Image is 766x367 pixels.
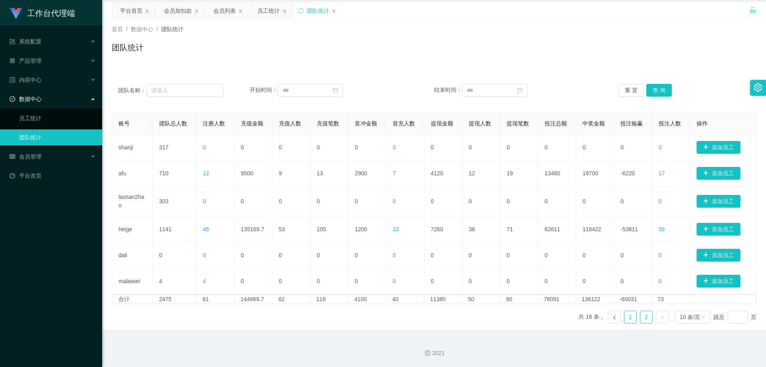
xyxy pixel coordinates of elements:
[272,295,310,304] td: 62
[203,278,206,284] span: 4
[576,295,614,304] td: 136122
[646,84,672,97] button: 查 询
[538,295,576,304] td: 76091
[213,3,236,18] div: 会员列表
[500,135,538,161] td: 0
[272,242,310,268] td: 0
[393,120,415,127] span: 首充人数
[424,295,462,304] td: 11380
[159,120,187,127] span: 团队总人数
[112,135,153,161] td: shanji
[310,161,348,186] td: 13
[500,242,538,268] td: 0
[235,216,272,242] td: 135169.7
[272,216,310,242] td: 53
[424,216,462,242] td: 7260
[10,8,22,19] img: logo.9652507e.png
[10,168,96,184] a: 图标: dashboard平台首页
[680,311,700,323] div: 10 条/页
[608,311,621,323] li: 上一页
[393,278,396,284] span: 0
[660,315,665,320] i: 图标: right
[500,216,538,242] td: 71
[640,311,652,323] a: 2
[614,216,652,242] td: -53811
[624,311,636,323] a: 1
[507,120,529,127] span: 提现笔数
[203,120,225,127] span: 注册人数
[235,295,272,304] td: 144669.7
[462,186,500,216] td: 0
[310,295,348,304] td: 118
[462,295,500,304] td: 50
[161,26,184,32] span: 团队统计
[620,120,643,127] span: 投注输赢
[500,268,538,294] td: 0
[10,154,15,159] i: 图标: table
[126,26,128,32] span: /
[27,0,75,26] h1: 工作台代理端
[348,216,386,242] td: 1200
[272,135,310,161] td: 0
[307,3,329,18] div: 团队统计
[120,3,142,18] div: 平台首页
[112,161,153,186] td: afu
[348,242,386,268] td: 0
[197,295,235,304] td: 61
[500,186,538,216] td: 0
[112,42,144,54] h1: 团队统计
[545,120,567,127] span: 投注总额
[156,26,158,32] span: /
[656,311,669,323] li: 下一页
[462,216,500,242] td: 38
[614,242,652,268] td: 0
[424,268,462,294] td: 0
[10,153,41,160] span: 会员管理
[462,268,500,294] td: 0
[348,295,386,304] td: 4100
[112,216,153,242] td: heige
[153,216,197,242] td: 1141
[462,242,500,268] td: 0
[749,6,756,14] i: 图标: unlock
[10,39,15,44] i: 图标: form
[257,3,280,18] div: 员工统计
[651,295,689,304] td: 73
[272,161,310,186] td: 9
[697,223,740,236] button: 图标: plus添加员工
[355,120,377,127] span: 首冲金额
[538,186,576,216] td: 0
[576,161,614,186] td: 19700
[282,9,287,14] i: 图标: close
[393,252,396,258] span: 0
[153,161,197,186] td: 710
[424,242,462,268] td: 0
[697,167,740,180] button: 图标: plus添加员工
[618,84,644,97] button: 重 置
[10,58,15,63] i: 图标: appstore-o
[500,295,538,304] td: 90
[348,135,386,161] td: 0
[112,268,153,294] td: malaiwei
[434,87,462,93] span: 结束时间：
[10,96,15,102] i: 图标: check-circle-o
[113,295,153,304] td: 合计
[576,216,614,242] td: 116422
[131,26,153,32] span: 数据中心
[640,311,653,323] li: 2
[118,120,130,127] span: 账号
[659,278,662,284] span: 0
[310,135,348,161] td: 0
[538,216,576,242] td: 62611
[538,242,576,268] td: 0
[393,144,396,151] span: 0
[348,186,386,216] td: 0
[203,144,206,151] span: 0
[19,110,96,126] a: 员工统计
[235,186,272,216] td: 0
[659,226,665,232] span: 56
[298,8,304,14] i: 图标: sync
[462,161,500,186] td: 12
[317,120,339,127] span: 充值笔数
[250,87,278,93] span: 开始时间：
